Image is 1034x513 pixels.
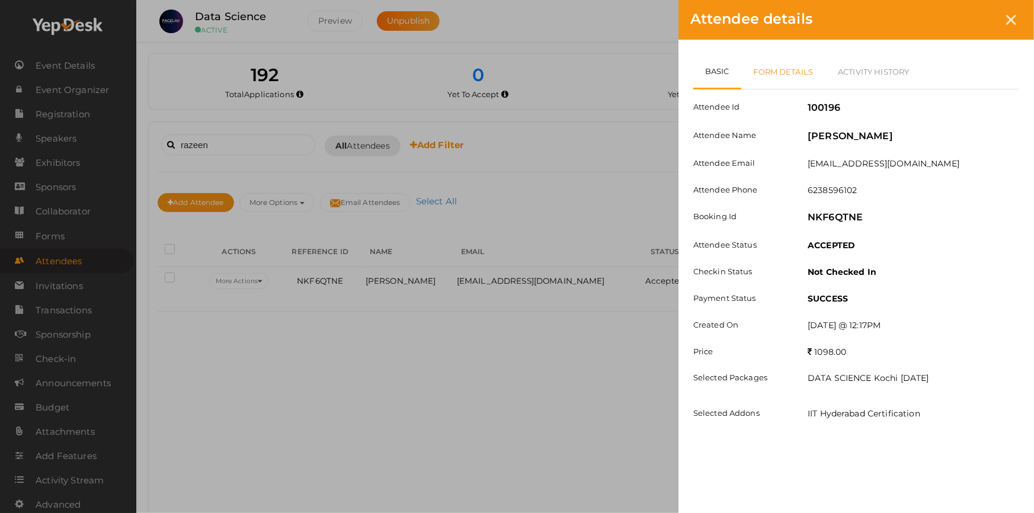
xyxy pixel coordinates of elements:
div: 1098.00 [799,346,1028,358]
label: NKF6QTNE [808,211,863,225]
label: [PERSON_NAME] [808,130,893,143]
label: 100196 [808,101,840,115]
a: Activity History [825,54,921,89]
label: Attendee Email [684,158,799,169]
b: SUCCESS [808,293,848,304]
label: Price [684,346,799,357]
label: Attendee Id [684,101,799,113]
label: [EMAIL_ADDRESS][DOMAIN_NAME] [808,158,959,169]
b: Not Checked In [808,267,876,277]
label: Attendee Name [684,130,799,141]
label: Created On [684,319,799,331]
li: IIT Hyderabad Certification [808,408,1019,419]
b: ACCEPTED [808,240,855,251]
label: Attendee Status [684,239,799,251]
label: Selected Packages [684,372,799,383]
label: Checkin Status [684,266,799,277]
label: Booking Id [684,211,799,222]
label: [DATE] @ 12:17PM [808,319,881,331]
a: Form Details [741,54,826,89]
label: Selected Addons [684,408,799,419]
label: 6238596102 [808,184,857,196]
label: Attendee Phone [684,184,799,195]
span: Attendee details [690,10,812,27]
label: Payment Status [684,293,799,304]
li: DATA SCIENCE Kochi [DATE] [808,372,1019,390]
a: Basic [693,54,741,89]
